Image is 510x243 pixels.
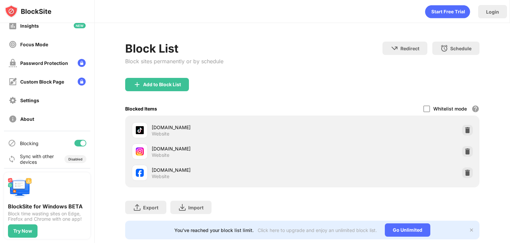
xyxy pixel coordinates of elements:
[125,106,157,112] div: Blocked Items
[9,59,17,67] img: password-protection-off.svg
[20,79,64,85] div: Custom Block Page
[152,152,169,158] div: Website
[8,211,86,222] div: Block time wasting sites on Edge, Firefox and Chrome with one app!
[143,82,181,87] div: Add to Block List
[78,59,86,67] img: lock-menu.svg
[450,46,471,51] div: Schedule
[136,169,144,177] img: favicons
[152,145,302,152] div: [DOMAIN_NAME]
[152,131,169,137] div: Website
[78,78,86,86] img: lock-menu.svg
[8,203,86,210] div: BlockSite for Windows BETA
[9,40,17,49] img: focus-off.svg
[125,42,223,55] div: Block List
[425,5,470,18] div: animation
[5,5,51,18] img: logo-blocksite.svg
[152,166,302,173] div: [DOMAIN_NAME]
[136,147,144,155] img: favicons
[9,22,17,30] img: insights-off.svg
[469,227,474,233] img: x-button.svg
[8,176,32,200] img: push-desktop.svg
[20,98,39,103] div: Settings
[9,96,17,105] img: settings-off.svg
[13,228,32,234] div: Try Now
[136,126,144,134] img: favicons
[20,153,54,165] div: Sync with other devices
[174,227,254,233] div: You’ve reached your block list limit.
[9,78,17,86] img: customize-block-page-off.svg
[20,140,39,146] div: Blocking
[8,155,16,163] img: sync-icon.svg
[74,23,86,28] img: new-icon.svg
[152,124,302,131] div: [DOMAIN_NAME]
[20,42,48,47] div: Focus Mode
[20,23,39,29] div: Insights
[20,60,68,66] div: Password Protection
[20,116,34,122] div: About
[143,205,158,210] div: Export
[258,227,377,233] div: Click here to upgrade and enjoy an unlimited block list.
[8,139,16,147] img: blocking-icon.svg
[400,46,419,51] div: Redirect
[385,223,430,237] div: Go Unlimited
[125,58,223,65] div: Block sites permanently or by schedule
[486,9,499,15] div: Login
[9,115,17,123] img: about-off.svg
[433,106,467,112] div: Whitelist mode
[188,205,204,210] div: Import
[68,157,82,161] div: Disabled
[152,173,169,179] div: Website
